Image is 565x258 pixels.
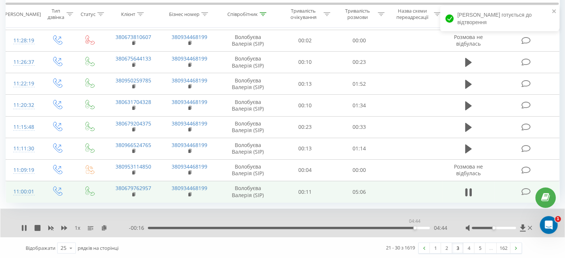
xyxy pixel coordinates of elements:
td: Волобуєва Валерія (SIP) [218,73,278,95]
span: 04:44 [434,224,447,232]
div: [PERSON_NAME] готується до відтворення [440,6,559,31]
a: 380675644133 [116,55,151,62]
a: 380934468199 [172,120,207,127]
div: Тип дзвінка [47,8,64,20]
div: 11:09:19 [13,163,33,177]
div: 11:28:19 [13,33,33,48]
div: Accessibility label [413,226,416,229]
a: 380934468199 [172,141,207,148]
div: [PERSON_NAME] [3,11,41,17]
td: Волобуєва Валерія (SIP) [218,116,278,138]
div: 11:26:37 [13,55,33,69]
td: Волобуєва Валерія (SIP) [218,95,278,116]
td: 01:34 [332,95,386,116]
a: 3 [452,243,463,253]
td: 00:13 [278,138,332,159]
div: 11:22:19 [13,76,33,91]
div: 11:00:01 [13,184,33,199]
span: 1 [555,216,561,222]
div: Статус [81,11,95,17]
td: Волобуєва Валерія (SIP) [218,51,278,73]
td: 05:06 [332,181,386,203]
td: 00:00 [332,30,386,51]
td: 00:23 [278,116,332,138]
a: 380934468199 [172,98,207,105]
a: 2 [441,243,452,253]
a: 5 [474,243,486,253]
td: Волобуєва Валерія (SIP) [218,138,278,159]
div: 11:20:32 [13,98,33,112]
div: Назва схеми переадресації [393,8,432,20]
td: 00:11 [278,181,332,203]
span: Розмова не відбулась [454,33,483,47]
td: Волобуєва Валерія (SIP) [218,159,278,181]
a: 380953114850 [116,163,151,170]
td: 01:52 [332,73,386,95]
div: Клієнт [121,11,135,17]
td: 00:02 [278,30,332,51]
button: close [552,8,557,15]
div: … [486,243,497,253]
a: 162 [497,243,510,253]
iframe: Intercom live chat [540,216,558,234]
span: рядків на сторінці [78,245,118,251]
td: 00:10 [278,95,332,116]
td: Волобуєва Валерія (SIP) [218,30,278,51]
span: - 00:16 [129,224,148,232]
td: 00:23 [332,51,386,73]
span: Відображати [26,245,55,251]
div: Тривалість очікування [285,8,322,20]
div: Бізнес номер [169,11,199,17]
a: 380673810607 [116,33,151,40]
a: 380950259785 [116,77,151,84]
a: 4 [463,243,474,253]
a: 380966524765 [116,141,151,148]
td: 00:33 [332,116,386,138]
div: 11:11:30 [13,141,33,156]
td: 00:10 [278,51,332,73]
a: 1 [430,243,441,253]
td: Волобуєва Валерія (SIP) [218,181,278,203]
a: 380679204375 [116,120,151,127]
div: 21 - 30 з 1619 [386,244,415,251]
td: 00:04 [278,159,332,181]
a: 380934468199 [172,163,207,170]
span: 1 x [75,224,80,232]
a: 380934468199 [172,184,207,192]
td: 01:14 [332,138,386,159]
a: 380934468199 [172,77,207,84]
a: 380679762957 [116,184,151,192]
div: 25 [61,244,66,252]
div: 04:44 [407,216,422,226]
div: Тривалість розмови [339,8,376,20]
td: 00:00 [332,159,386,181]
a: 380934468199 [172,33,207,40]
div: Accessibility label [492,226,495,229]
span: Розмова не відбулась [454,163,483,177]
div: Співробітник [227,11,258,17]
div: 11:15:48 [13,120,33,134]
a: 380631704328 [116,98,151,105]
a: 380934468199 [172,55,207,62]
td: 00:13 [278,73,332,95]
